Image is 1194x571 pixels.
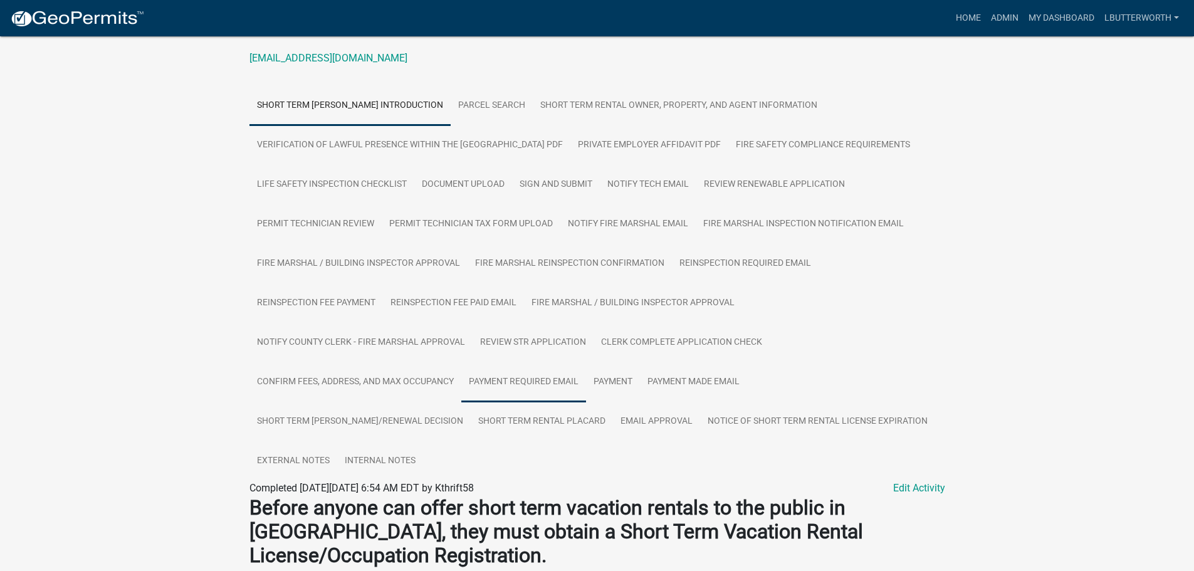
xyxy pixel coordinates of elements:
[986,6,1024,30] a: Admin
[613,402,700,442] a: Email Approval
[451,86,533,126] a: Parcel search
[249,125,570,165] a: Verification of Lawful Presence within the [GEOGRAPHIC_DATA] PDF
[382,204,560,244] a: Permit Technician Tax Form Upload
[672,244,819,284] a: Reinspection Required Email
[594,323,770,363] a: Clerk Complete Application Check
[512,165,600,205] a: Sign and Submit
[586,362,640,402] a: Payment
[249,165,414,205] a: Life Safety Inspection Checklist
[414,165,512,205] a: Document Upload
[461,362,586,402] a: Payment Required Email
[249,86,451,126] a: Short Term [PERSON_NAME] Introduction
[1099,6,1184,30] a: lbutterworth
[249,204,382,244] a: Permit Technician Review
[249,402,471,442] a: Short Term [PERSON_NAME]/Renewal Decision
[951,6,986,30] a: Home
[560,204,696,244] a: Notify Fire Marshal Email
[524,283,742,323] a: Fire Marshal / Building Inspector Approval
[249,283,383,323] a: Reinspection Fee Payment
[700,402,935,442] a: Notice of Short Term Rental License Expiration
[383,283,524,323] a: Reinspection Fee Paid Email
[893,481,945,496] a: Edit Activity
[249,496,863,568] strong: Before anyone can offer short term vacation rentals to the public in [GEOGRAPHIC_DATA], they must...
[696,204,911,244] a: Fire Marshal Inspection Notification Email
[249,482,474,494] span: Completed [DATE][DATE] 6:54 AM EDT by Kthrift58
[728,125,918,165] a: Fire Safety Compliance Requirements
[640,362,747,402] a: Payment Made Email
[249,441,337,481] a: External Notes
[337,441,423,481] a: Internal Notes
[468,244,672,284] a: Fire Marshal Reinspection Confirmation
[249,323,473,363] a: Notify County Clerk - Fire Marshal Approval
[471,402,613,442] a: Short Term Rental Placard
[570,125,728,165] a: Private Employer Affidavit PDF
[473,323,594,363] a: Review STR Application
[249,362,461,402] a: Confirm Fees, Address, and Max Occupancy
[696,165,852,205] a: Review Renewable Application
[1024,6,1099,30] a: My Dashboard
[249,52,407,64] a: [EMAIL_ADDRESS][DOMAIN_NAME]
[533,86,825,126] a: Short Term Rental Owner, Property, and Agent Information
[249,244,468,284] a: Fire Marshal / Building Inspector Approval
[249,27,306,39] a: 9123082020
[600,165,696,205] a: Notify Tech Email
